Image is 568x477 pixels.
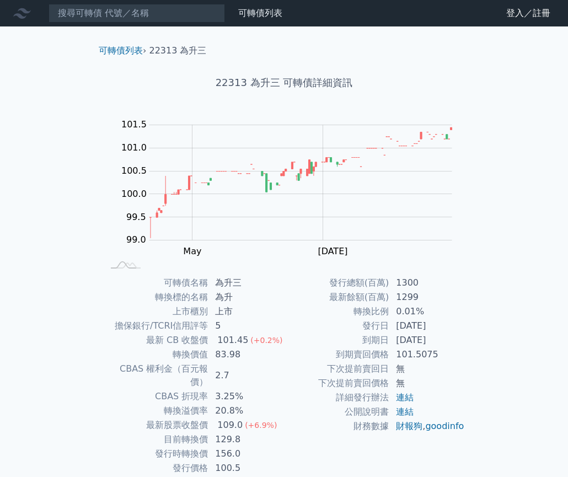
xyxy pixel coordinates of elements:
[103,362,208,389] td: CBAS 權利金（百元報價）
[208,404,284,418] td: 20.8%
[284,390,389,405] td: 詳細發行辦法
[284,333,389,347] td: 到期日
[245,421,277,430] span: (+6.9%)
[389,419,465,433] td: ,
[90,75,478,90] h1: 22313 為升三 可轉債詳細資訊
[238,8,282,18] a: 可轉債列表
[389,347,465,362] td: 101.5075
[389,319,465,333] td: [DATE]
[208,276,284,290] td: 為升三
[215,419,245,432] div: 109.0
[208,432,284,447] td: 129.8
[126,212,146,222] tspan: 99.5
[284,347,389,362] td: 到期賣回價格
[389,304,465,319] td: 0.01%
[284,304,389,319] td: 轉換比例
[126,234,146,245] tspan: 99.0
[103,319,208,333] td: 擔保銀行/TCRI信用評等
[396,392,414,403] a: 連結
[208,304,284,319] td: 上市
[121,165,147,176] tspan: 100.5
[215,334,250,347] div: 101.45
[389,276,465,290] td: 1300
[149,44,207,57] li: 22313 為升三
[116,119,469,256] g: Chart
[396,421,422,431] a: 財報狗
[396,406,414,417] a: 連結
[284,276,389,290] td: 發行總額(百萬)
[389,333,465,347] td: [DATE]
[121,189,147,199] tspan: 100.0
[149,127,452,238] g: Series
[99,44,146,57] li: ›
[208,319,284,333] td: 5
[103,404,208,418] td: 轉換溢價率
[425,421,464,431] a: goodinfo
[208,389,284,404] td: 3.25%
[103,447,208,461] td: 發行時轉換價
[389,376,465,390] td: 無
[250,336,282,345] span: (+0.2%)
[103,389,208,404] td: CBAS 折現率
[497,4,559,22] a: 登入／註冊
[103,304,208,319] td: 上市櫃別
[208,347,284,362] td: 83.98
[183,246,201,256] tspan: May
[103,333,208,347] td: 最新 CB 收盤價
[284,405,389,419] td: 公開說明書
[103,461,208,475] td: 發行價格
[49,4,225,23] input: 搜尋可轉債 代號／名稱
[103,276,208,290] td: 可轉債名稱
[208,461,284,475] td: 100.5
[389,290,465,304] td: 1299
[389,362,465,376] td: 無
[99,45,143,56] a: 可轉債列表
[208,290,284,304] td: 為升
[121,119,147,130] tspan: 101.5
[318,246,347,256] tspan: [DATE]
[208,362,284,389] td: 2.7
[121,142,147,153] tspan: 101.0
[284,362,389,376] td: 下次提前賣回日
[284,419,389,433] td: 財務數據
[284,290,389,304] td: 最新餘額(百萬)
[103,347,208,362] td: 轉換價值
[103,290,208,304] td: 轉換標的名稱
[208,447,284,461] td: 156.0
[284,376,389,390] td: 下次提前賣回價格
[103,432,208,447] td: 目前轉換價
[103,418,208,432] td: 最新股票收盤價
[284,319,389,333] td: 發行日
